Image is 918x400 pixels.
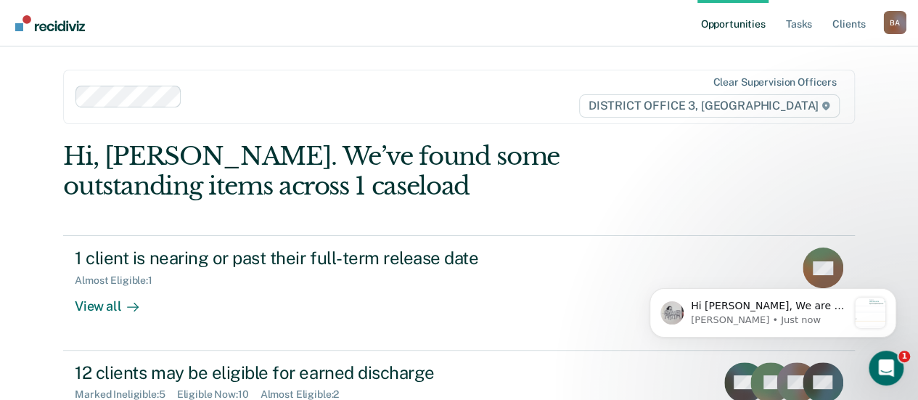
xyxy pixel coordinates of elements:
div: Almost Eligible : 1 [75,274,164,287]
div: Clear supervision officers [713,76,836,89]
button: Profile dropdown button [883,11,906,34]
span: 1 [898,351,910,362]
div: B A [883,11,906,34]
img: Recidiviz [15,15,85,31]
iframe: Intercom live chat [869,351,903,385]
div: 1 client is nearing or past their full-term release date [75,248,584,269]
iframe: Intercom notifications message [628,259,918,361]
div: 12 clients may be eligible for earned discharge [75,362,584,383]
div: View all [75,287,156,315]
a: 1 client is nearing or past their full-term release dateAlmost Eligible:1View all [63,235,855,350]
div: Hi, [PERSON_NAME]. We’ve found some outstanding items across 1 caseload [63,142,696,201]
span: DISTRICT OFFICE 3, [GEOGRAPHIC_DATA] [579,94,840,118]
